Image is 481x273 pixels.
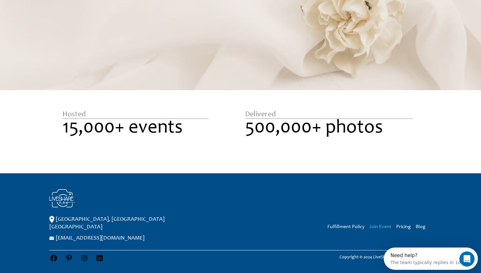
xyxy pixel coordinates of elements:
[49,216,215,231] p: [GEOGRAPHIC_DATA], [GEOGRAPHIC_DATA] [GEOGRAPHIC_DATA]
[396,224,411,229] a: Pricing
[245,111,413,119] div: Delivered
[49,216,54,223] img: ico_location.png
[7,5,77,11] div: Need help?
[56,235,144,241] a: [EMAIL_ADDRESS][DOMAIN_NAME]
[459,251,475,267] iframe: Intercom live chat
[245,119,413,138] p: 500,000+ photos
[327,224,364,229] a: Fulfillment Policy
[384,248,478,270] iframe: Intercom live chat discovery launcher
[7,11,77,17] div: The team typically replies in 1d
[369,224,391,229] a: Join Event
[62,111,86,119] span: Hosted
[3,3,96,20] div: Open Intercom Messenger
[328,254,432,261] p: Copyright © 2024 LiveShare |
[323,223,426,231] nav: Menu
[62,119,209,138] p: 15,000+ events
[49,237,54,240] img: ico_email.png
[416,224,426,229] a: Blog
